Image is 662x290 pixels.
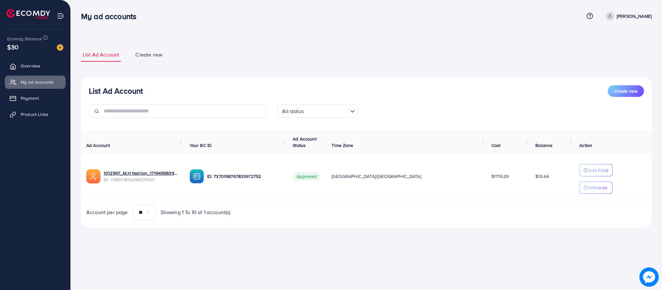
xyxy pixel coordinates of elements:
span: $30 [7,42,18,52]
span: Balance [535,142,552,149]
span: My ad accounts [21,79,54,85]
h3: My ad accounts [81,12,142,21]
img: logo [6,9,50,19]
span: List Ad Account [83,51,119,58]
span: $10.64 [535,173,549,180]
a: [PERSON_NAME] [603,12,652,20]
span: Action [579,142,592,149]
img: ic-ads-acc.e4c84228.svg [86,169,100,183]
h3: List Ad Account [89,86,143,96]
p: [PERSON_NAME] [617,12,652,20]
p: ID: 7370198767833972752 [207,172,283,180]
a: My ad accounts [5,76,66,88]
span: Product Links [21,111,48,118]
button: Withdraw [579,181,613,194]
a: Payment [5,92,66,105]
span: ID: 7385178322982191121 [104,176,179,183]
span: Ad Account [86,142,110,149]
p: Add Fund [589,166,608,174]
span: Ecomdy Balance [7,36,42,42]
span: Create new [135,51,163,58]
span: Cost [491,142,501,149]
span: All status [281,107,305,116]
span: $1719.29 [491,173,509,180]
a: Product Links [5,108,66,121]
button: Create new [608,85,644,97]
span: Account per page [86,209,128,216]
button: Add Fund [579,164,613,176]
span: Showing 1 To 10 of 1 account(s) [161,209,231,216]
span: Time Zone [331,142,353,149]
p: Withdraw [589,184,607,192]
div: <span class='underline'>1012997_M.H fashion_1719495839504</span></br>7385178322982191121 [104,170,179,183]
input: Search for option [306,105,348,116]
img: ic-ba-acc.ded83a64.svg [190,169,204,183]
span: Overview [21,63,40,69]
span: Your BC ID [190,142,212,149]
img: image [640,268,658,286]
span: [GEOGRAPHIC_DATA]/[GEOGRAPHIC_DATA] [331,173,421,180]
span: Approved [293,172,320,181]
a: Overview [5,59,66,72]
div: Search for option [277,105,358,118]
span: Create new [614,88,637,94]
span: Ad Account Status [293,136,317,149]
span: Payment [21,95,39,101]
img: image [57,44,63,51]
img: menu [57,12,64,20]
a: 1012997_M.H fashion_1719495839504 [104,170,179,176]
